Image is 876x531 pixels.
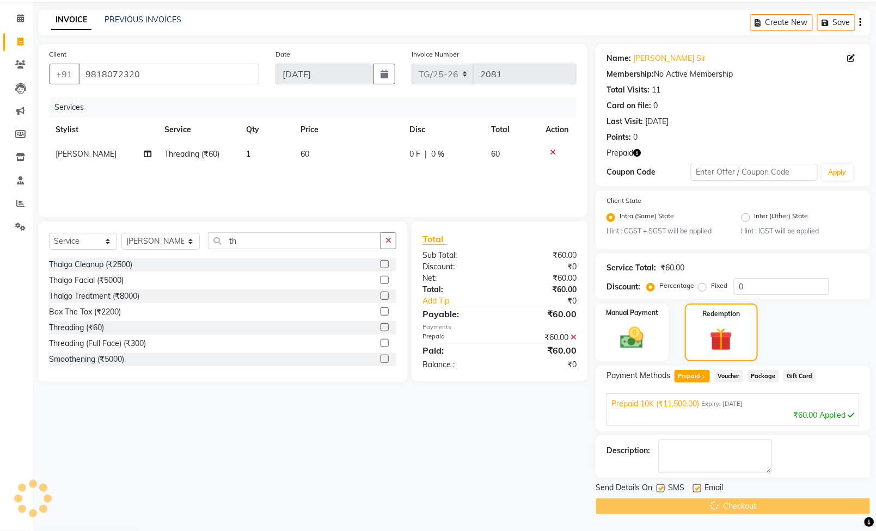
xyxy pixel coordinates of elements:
div: Thalgo Facial (₹5000) [49,275,124,286]
a: Add Tip [414,295,514,307]
div: Thalgo Cleanup (₹2500) [49,259,132,270]
span: 1 [701,374,707,380]
div: Balance : [414,359,500,371]
div: Points: [607,132,631,143]
div: Thalgo Treatment (₹8000) [49,291,139,302]
div: ₹60.00 [500,332,585,343]
span: Email [705,482,723,496]
img: _cash.svg [613,324,651,351]
div: ₹60.00 [500,344,585,357]
span: | [425,149,427,160]
span: 0 % [431,149,444,160]
input: Enter Offer / Coupon Code [691,164,817,181]
th: Service [158,118,240,142]
div: 0 [653,100,658,112]
div: Smoothening (₹5000) [49,354,124,365]
span: 1 [246,149,250,159]
label: Inter (Other) State [755,211,808,224]
span: Prepaid [675,370,710,382]
div: Paid: [414,344,500,357]
label: Fixed [711,281,727,291]
th: Price [294,118,403,142]
a: PREVIOUS INVOICES [105,15,181,24]
a: [PERSON_NAME] Sir [633,53,706,64]
input: Search or Scan [208,232,381,249]
button: Create New [750,14,813,31]
div: ₹60.00 [500,250,585,261]
div: Net: [414,273,500,284]
div: Coupon Code [607,166,691,178]
label: Invoice Number [412,50,459,59]
span: Threading (₹60) [164,149,219,159]
div: Service Total: [607,262,656,274]
div: ₹0 [500,261,585,273]
div: 0 [633,132,638,143]
div: Discount: [607,281,640,293]
span: Prepaid 10K (₹11,500.00) [611,398,699,410]
th: Stylist [49,118,158,142]
div: [DATE] [645,116,669,127]
button: Save [817,14,855,31]
input: Search by Name/Mobile/Email/Code [78,64,259,84]
img: _gift.svg [703,325,739,353]
span: Total [422,233,448,245]
div: Prepaid [414,332,500,343]
div: Membership: [607,69,654,80]
div: Threading (₹60) [49,322,104,334]
th: Disc [403,118,485,142]
div: Discount: [414,261,500,273]
div: ₹60.00 Applied [611,410,855,421]
div: Last Visit: [607,116,643,127]
div: Name: [607,53,631,64]
span: Payment Methods [607,370,670,381]
div: 11 [652,84,660,96]
div: Total: [414,284,500,295]
div: Services [50,97,585,118]
span: Gift Card [783,370,816,382]
div: Threading (Full Face) (₹300) [49,338,146,349]
label: Date [275,50,290,59]
span: 60 [491,149,500,159]
label: Client State [607,196,641,206]
th: Qty [240,118,294,142]
div: ₹60.00 [500,273,585,284]
a: INVOICE [51,10,91,30]
div: Total Visits: [607,84,650,96]
span: [PERSON_NAME] [56,149,117,159]
span: 0 F [409,149,420,160]
div: Payable: [414,307,500,320]
div: Payments [422,323,577,332]
div: No Active Membership [607,69,860,80]
label: Client [49,50,66,59]
button: Apply [822,164,853,181]
span: Send Details On [596,482,652,496]
span: SMS [668,482,684,496]
span: Expiry: [DATE] [701,399,743,409]
div: ₹0 [500,359,585,371]
button: +91 [49,64,79,84]
label: Manual Payment [606,308,658,318]
div: Sub Total: [414,250,500,261]
div: Description: [607,445,650,456]
span: Package [748,370,779,382]
th: Action [539,118,577,142]
div: ₹60.00 [660,262,684,274]
span: Voucher [714,370,743,382]
th: Total [485,118,539,142]
label: Percentage [659,281,694,291]
small: Hint : CGST + SGST will be applied [607,226,725,236]
span: 60 [301,149,309,159]
div: ₹60.00 [500,307,585,320]
div: Box The Tox (₹2200) [49,306,121,318]
label: Intra (Same) State [620,211,674,224]
small: Hint : IGST will be applied [742,226,860,236]
div: ₹60.00 [500,284,585,295]
label: Redemption [702,309,740,319]
div: ₹0 [514,295,585,307]
span: Prepaid [607,147,633,159]
div: Card on file: [607,100,651,112]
